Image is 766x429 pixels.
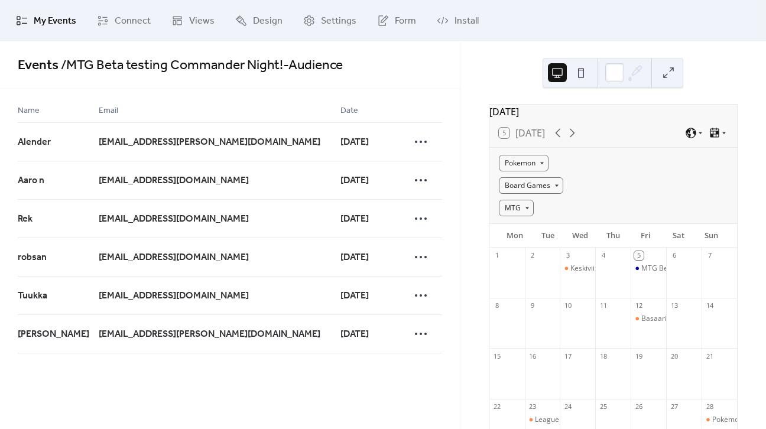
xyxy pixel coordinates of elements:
[535,415,622,425] div: League Challenge Syyskuu
[670,301,679,310] div: 13
[428,5,488,37] a: Install
[34,14,76,28] span: My Events
[695,224,728,248] div: Sun
[493,251,502,260] div: 1
[599,402,608,411] div: 25
[99,135,320,149] span: [EMAIL_ADDRESS][PERSON_NAME][DOMAIN_NAME]
[99,289,249,303] span: [EMAIL_ADDRESS][DOMAIN_NAME]
[705,301,714,310] div: 14
[499,224,531,248] div: Mon
[564,224,596,248] div: Wed
[528,402,537,411] div: 23
[163,5,223,37] a: Views
[641,264,763,274] div: MTG Beta testing Commander Night!
[705,402,714,411] div: 28
[528,352,537,360] div: 16
[18,327,89,342] span: [PERSON_NAME]
[528,301,537,310] div: 9
[99,212,249,226] span: [EMAIL_ADDRESS][DOMAIN_NAME]
[563,352,572,360] div: 17
[489,105,737,119] div: [DATE]
[634,402,643,411] div: 26
[368,5,425,37] a: Form
[99,174,249,188] span: [EMAIL_ADDRESS][DOMAIN_NAME]
[670,402,679,411] div: 27
[670,352,679,360] div: 20
[340,289,369,303] span: [DATE]
[641,314,719,324] div: Basaarin Syyskuun GLC
[599,301,608,310] div: 11
[493,352,502,360] div: 15
[340,327,369,342] span: [DATE]
[189,14,215,28] span: Views
[340,251,369,265] span: [DATE]
[7,5,85,37] a: My Events
[18,135,51,149] span: Alender
[629,224,662,248] div: Fri
[18,104,40,118] span: Name
[321,14,356,28] span: Settings
[18,212,33,226] span: Rek
[340,104,358,118] span: Date
[705,352,714,360] div: 21
[395,14,416,28] span: Form
[18,53,59,79] a: Events
[599,251,608,260] div: 4
[531,224,564,248] div: Tue
[340,174,369,188] span: [DATE]
[340,135,369,149] span: [DATE]
[634,301,643,310] div: 12
[18,251,47,265] span: robsan
[88,5,160,37] a: Connect
[115,14,151,28] span: Connect
[563,251,572,260] div: 3
[563,402,572,411] div: 24
[18,289,47,303] span: Tuukka
[226,5,291,37] a: Design
[340,212,369,226] span: [DATE]
[705,251,714,260] div: 7
[560,264,595,274] div: Keskiviikko Komentaja Kekkerit
[670,251,679,260] div: 6
[493,402,502,411] div: 22
[18,174,44,188] span: Aaro n
[702,415,737,425] div: Pokemon: Mega Evolution prelease
[99,327,320,342] span: [EMAIL_ADDRESS][PERSON_NAME][DOMAIN_NAME]
[634,352,643,360] div: 19
[59,53,343,79] span: / MTG Beta testing Commander Night! - Audience
[525,415,560,425] div: League Challenge Syyskuu
[631,314,666,324] div: Basaarin Syyskuun GLC
[634,251,643,260] div: 5
[99,251,249,265] span: [EMAIL_ADDRESS][DOMAIN_NAME]
[528,251,537,260] div: 2
[599,352,608,360] div: 18
[597,224,629,248] div: Thu
[294,5,365,37] a: Settings
[662,224,694,248] div: Sat
[455,14,479,28] span: Install
[570,264,671,274] div: Keskiviikko Komentaja Kekkerit
[253,14,283,28] span: Design
[99,104,118,118] span: Email
[631,264,666,274] div: MTG Beta testing Commander Night!
[563,301,572,310] div: 10
[493,301,502,310] div: 8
